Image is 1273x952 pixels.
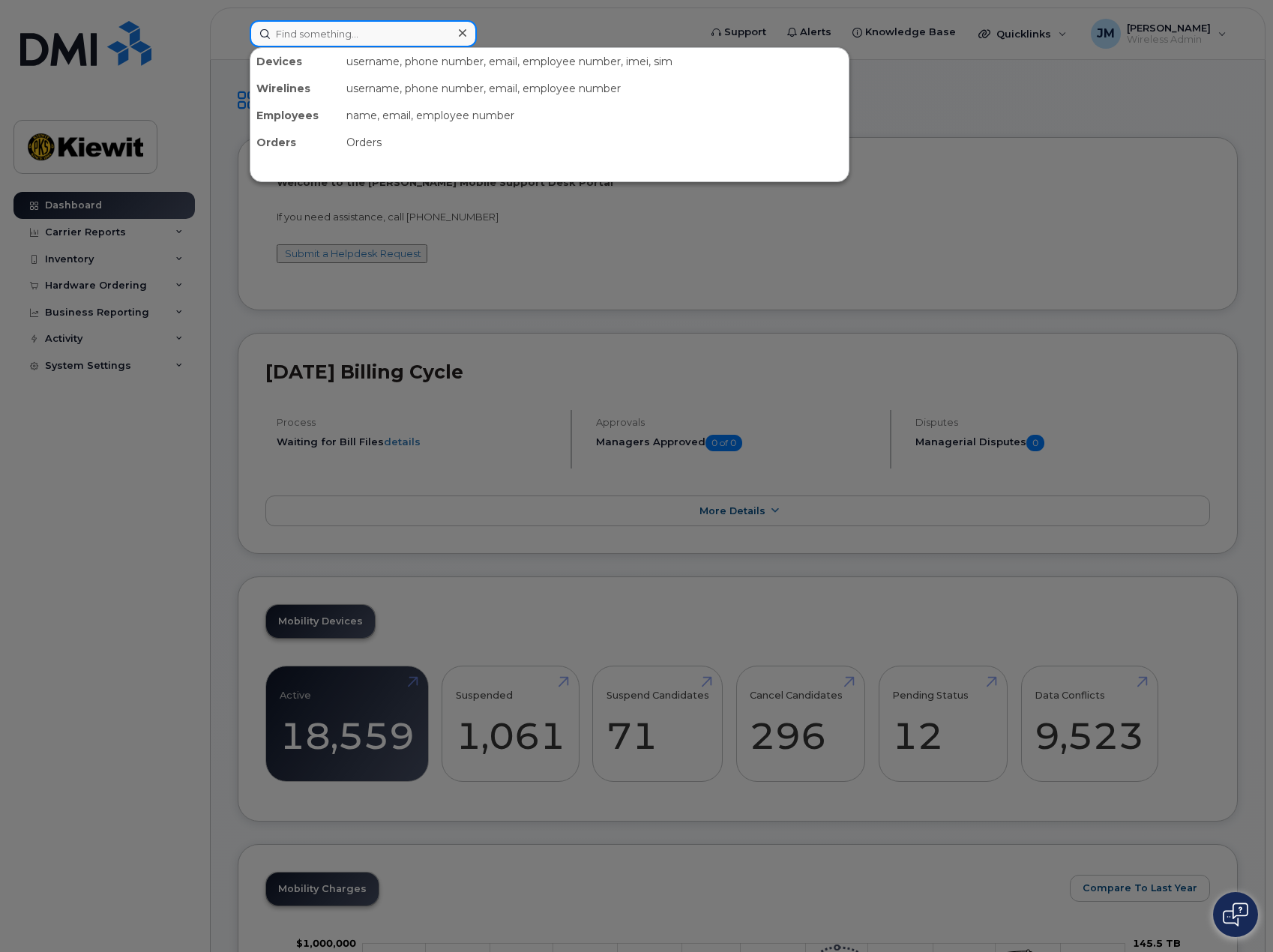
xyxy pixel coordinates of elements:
div: name, email, employee number [340,102,849,129]
div: username, phone number, email, employee number, imei, sim [340,48,849,75]
div: Orders [250,129,340,156]
div: Devices [250,48,340,75]
div: Orders [340,129,849,156]
div: username, phone number, email, employee number [340,75,849,102]
img: Open chat [1223,903,1248,927]
div: Employees [250,102,340,129]
div: Wirelines [250,75,340,102]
